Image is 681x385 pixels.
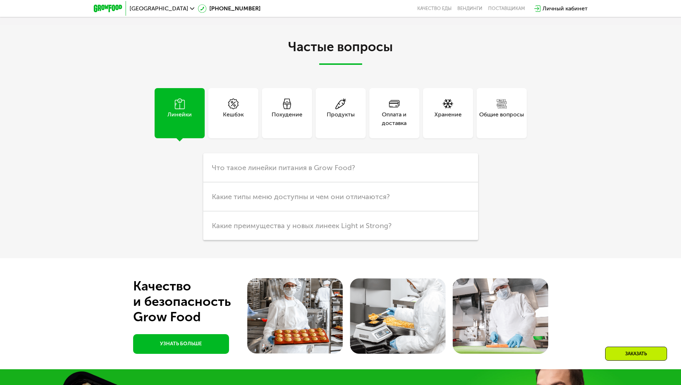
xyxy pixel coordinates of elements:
a: УЗНАТЬ БОЛЬШЕ [133,334,229,354]
div: поставщикам [488,6,525,11]
a: Вендинги [457,6,482,11]
div: Личный кабинет [543,4,588,13]
a: [PHONE_NUMBER] [198,4,261,13]
div: Кешбэк [223,110,244,127]
a: Качество еды [417,6,452,11]
div: Продукты [327,110,355,127]
div: Качество и безопасность Grow Food [133,278,257,324]
span: Какие преимущества у новых линеек Light и Strong? [212,221,391,230]
span: Какие типы меню доступны и чем они отличаются? [212,192,390,201]
div: Хранение [434,110,462,127]
div: Заказать [605,347,667,361]
h2: Частые вопросы [140,40,541,65]
span: Что такое линейки питания в Grow Food? [212,163,355,172]
div: Похудение [272,110,302,127]
div: Оплата и доставка [369,110,419,127]
span: [GEOGRAPHIC_DATA] [130,6,188,11]
div: Общие вопросы [479,110,524,127]
div: Линейки [167,110,192,127]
